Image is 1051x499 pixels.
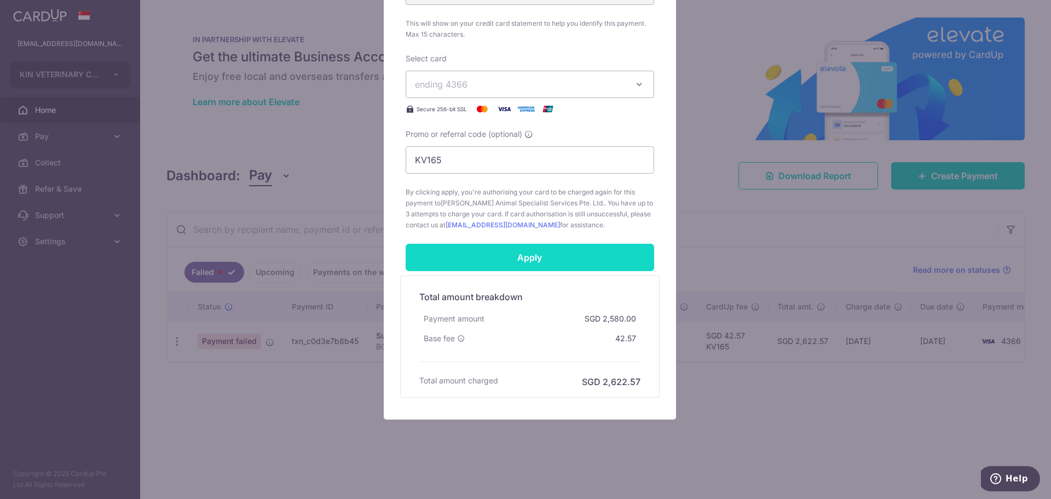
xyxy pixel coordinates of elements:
[406,129,522,140] span: Promo or referral code (optional)
[406,244,654,271] input: Apply
[441,199,604,207] span: [PERSON_NAME] Animal Specialist Services Pte. Ltd.
[406,187,654,231] span: By clicking apply, you're authorising your card to be charged again for this payment to . You hav...
[406,53,447,64] label: Select card
[406,71,654,98] button: ending 4366
[471,102,493,116] img: Mastercard
[406,18,654,40] span: This will show on your credit card statement to help you identify this payment. Max 15 characters.
[446,221,560,229] a: [EMAIL_ADDRESS][DOMAIN_NAME]
[611,329,640,348] div: 42.57
[424,333,455,344] span: Base fee
[981,466,1040,494] iframe: Opens a widget where you can find more information
[493,102,515,116] img: Visa
[515,102,537,116] img: American Express
[419,309,489,329] div: Payment amount
[419,375,498,386] h6: Total amount charged
[582,375,640,388] h6: SGD 2,622.57
[580,309,640,329] div: SGD 2,580.00
[415,79,467,90] span: ending 4366
[419,290,640,303] h5: Total amount breakdown
[417,105,467,113] span: Secure 256-bit SSL
[537,102,559,116] img: UnionPay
